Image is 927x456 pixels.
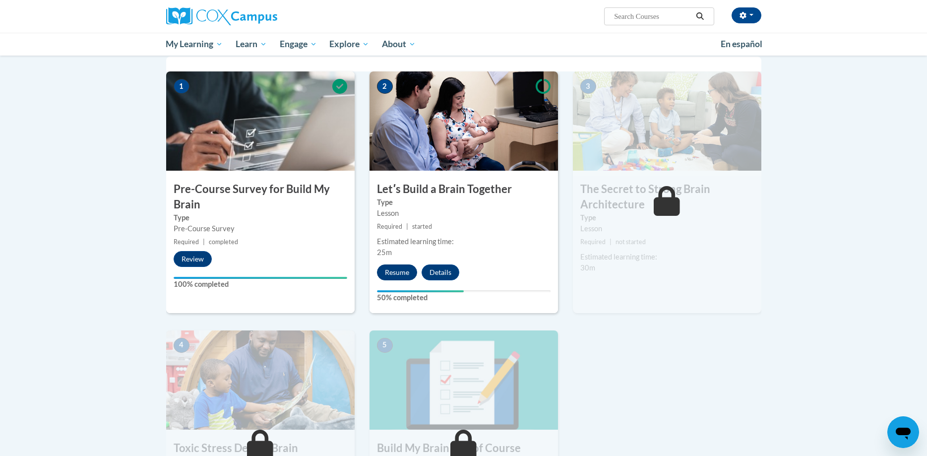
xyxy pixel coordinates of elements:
button: Account Settings [732,7,761,23]
img: Cox Campus [166,7,277,25]
span: Learn [236,38,267,50]
a: En español [714,34,769,55]
span: 1 [174,79,189,94]
div: Your progress [174,277,347,279]
img: Course Image [166,330,355,430]
a: Engage [273,33,323,56]
span: started [412,223,432,230]
label: Type [377,197,551,208]
label: Type [174,212,347,223]
h3: Letʹs Build a Brain Together [370,182,558,197]
span: Required [377,223,402,230]
span: Explore [329,38,369,50]
span: 5 [377,338,393,353]
div: Pre-Course Survey [174,223,347,234]
img: Course Image [573,71,761,171]
span: My Learning [166,38,223,50]
span: 25m [377,248,392,257]
span: 2 [377,79,393,94]
iframe: Button to launch messaging window [887,416,919,448]
div: Lesson [377,208,551,219]
h3: The Secret to Strong Brain Architecture [573,182,761,212]
span: | [610,238,612,246]
label: Type [580,212,754,223]
span: | [406,223,408,230]
span: completed [209,238,238,246]
a: My Learning [160,33,230,56]
a: About [375,33,422,56]
span: 3 [580,79,596,94]
img: Course Image [166,71,355,171]
span: 4 [174,338,189,353]
img: Course Image [370,71,558,171]
span: En español [721,39,762,49]
button: Details [422,264,459,280]
button: Resume [377,264,417,280]
span: Required [174,238,199,246]
div: Main menu [151,33,776,56]
span: About [382,38,416,50]
div: Estimated learning time: [580,252,754,262]
div: Your progress [377,290,464,292]
a: Cox Campus [166,7,355,25]
a: Explore [323,33,375,56]
img: Course Image [370,330,558,430]
span: not started [616,238,646,246]
span: Required [580,238,606,246]
h3: Pre-Course Survey for Build My Brain [166,182,355,212]
span: | [203,238,205,246]
a: Learn [229,33,273,56]
span: Engage [280,38,317,50]
input: Search Courses [613,10,692,22]
label: 100% completed [174,279,347,290]
div: Lesson [580,223,754,234]
div: Estimated learning time: [377,236,551,247]
label: 50% completed [377,292,551,303]
button: Review [174,251,212,267]
button: Search [692,10,707,22]
span: 30m [580,263,595,272]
